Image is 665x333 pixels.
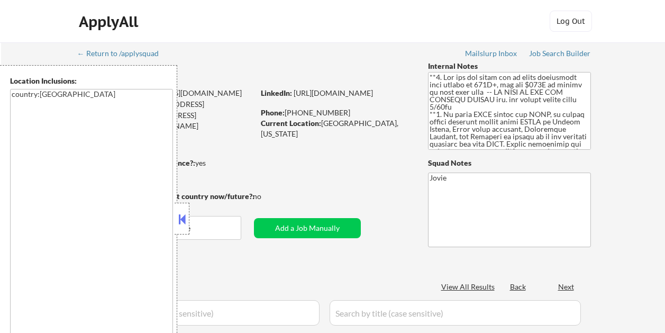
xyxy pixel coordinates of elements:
[261,119,321,128] strong: Current Location:
[261,108,285,117] strong: Phone:
[77,50,169,57] div: ← Return to /applysquad
[294,88,373,97] a: [URL][DOMAIN_NAME]
[529,49,591,60] a: Job Search Builder
[330,300,581,326] input: Search by title (case sensitive)
[510,282,527,292] div: Back
[558,282,575,292] div: Next
[465,50,518,57] div: Mailslurp Inbox
[441,282,498,292] div: View All Results
[428,158,591,168] div: Squad Notes
[261,88,292,97] strong: LinkedIn:
[79,13,141,31] div: ApplyAll
[261,118,411,139] div: [GEOGRAPHIC_DATA], [US_STATE]
[10,76,173,86] div: Location Inclusions:
[253,191,283,202] div: no
[428,61,591,71] div: Internal Notes
[261,107,411,118] div: [PHONE_NUMBER]
[81,300,320,326] input: Search by company (case sensitive)
[465,49,518,60] a: Mailslurp Inbox
[77,49,169,60] a: ← Return to /applysquad
[550,11,592,32] button: Log Out
[529,50,591,57] div: Job Search Builder
[254,218,361,238] button: Add a Job Manually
